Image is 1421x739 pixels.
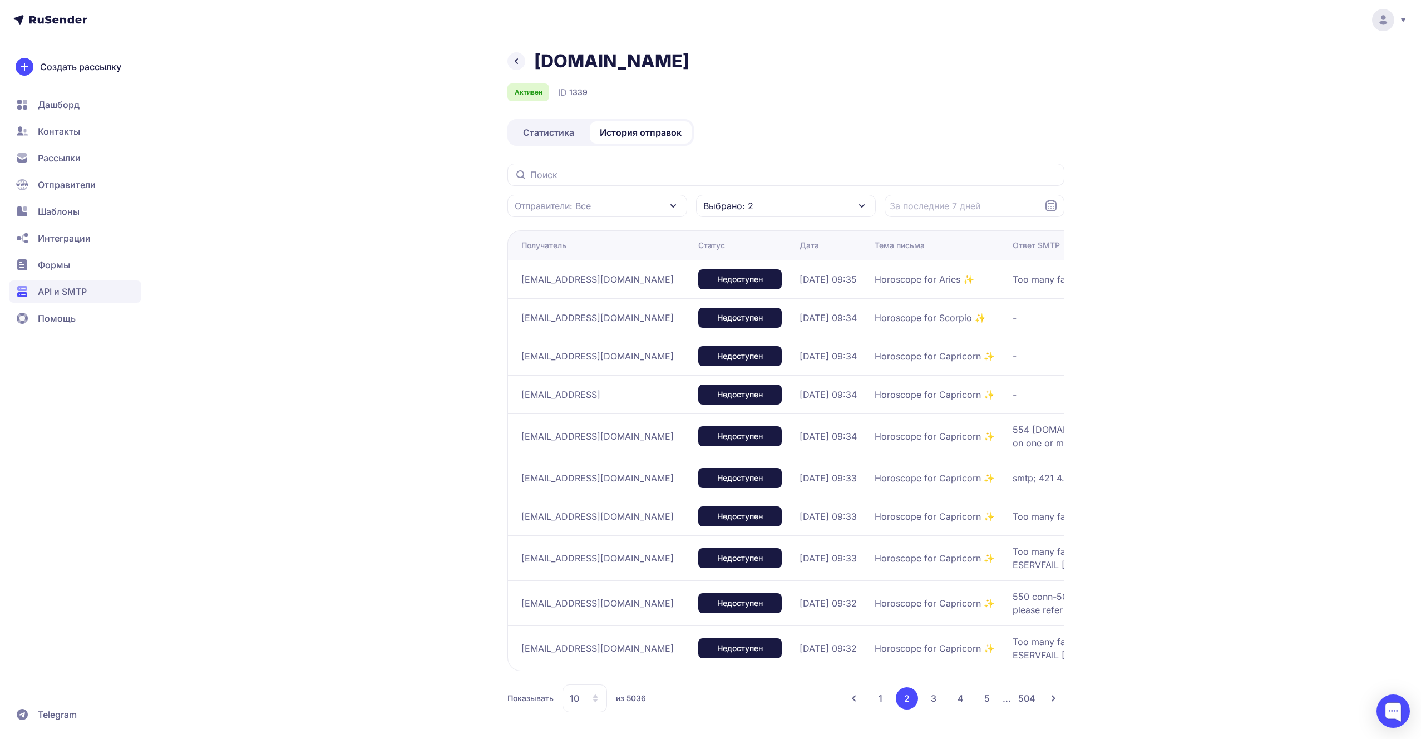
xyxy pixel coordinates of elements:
span: Too many failures (Tried all MXs) [1013,510,1291,523]
span: - [1013,388,1291,401]
span: [EMAIL_ADDRESS][DOMAIN_NAME] [521,273,674,286]
span: 550 conn-502: IP [TECHNICAL_ID] is listed on Cloudmark CSI - please refer to [URL][DOMAIN_NAME][T... [1013,590,1291,617]
span: Отправители [38,178,96,191]
span: [DATE] 09:32 [800,642,857,655]
span: Horoscope for Capricorn ✨ [875,642,995,655]
span: Формы [38,258,70,272]
span: Недоступен [717,643,763,654]
span: Недоступен [717,553,763,564]
span: Недоступен [717,389,763,400]
span: Horoscope for Capricorn ✨ [875,597,995,610]
span: Too many failures (DNS lookup failure: Error: queryMx ESERVFAIL [DOMAIN_NAME]) [1013,635,1291,662]
span: [DATE] 09:34 [800,430,857,443]
span: Интеграции [38,231,91,245]
h1: [DOMAIN_NAME] [534,50,689,72]
span: [EMAIL_ADDRESS][DOMAIN_NAME] [521,510,674,523]
span: - [1013,311,1291,324]
div: Статус [698,240,725,251]
span: Telegram [38,708,77,721]
a: Telegram [9,703,141,726]
span: [DATE] 09:32 [800,597,857,610]
input: Datepicker input [885,195,1064,217]
button: 5 [976,687,998,710]
span: Horoscope for Capricorn ✨ [875,430,995,443]
button: 3 [922,687,945,710]
span: 554 [DOMAIN_NAME] [DOMAIN_NAME] [TECHNICAL_ID] found on one or more DNSBLs, see [URL][DOMAIN_NAME] [1013,423,1291,450]
span: [DATE] 09:35 [800,273,857,286]
span: Рассылки [38,151,81,165]
input: Поиск [507,164,1064,186]
span: Horoscope for Scorpio ✨ [875,311,986,324]
span: Выбрано: 2 [703,199,753,213]
span: [EMAIL_ADDRESS][DOMAIN_NAME] [521,471,674,485]
div: Дата [800,240,819,251]
span: API и SMTP [38,285,87,298]
button: 1 [870,687,891,710]
span: - [1013,349,1291,363]
span: [DATE] 09:34 [800,311,857,324]
span: Отправители: Все [515,199,591,213]
span: Horoscope for Aries ✨ [875,273,974,286]
span: Помощь [38,312,76,325]
span: [DATE] 09:33 [800,471,857,485]
span: Недоступен [717,351,763,362]
span: Недоступен [717,472,763,484]
span: [DATE] 09:33 [800,510,857,523]
span: 10 [570,692,579,705]
button: 2 [896,687,918,710]
span: Шаблоны [38,205,80,218]
span: Horoscope for Capricorn ✨ [875,388,995,401]
span: Контакты [38,125,80,138]
a: История отправок [590,121,692,144]
a: Статистика [510,121,588,144]
div: ID [558,86,588,99]
span: Показывать [507,693,554,704]
span: Недоступен [717,431,763,442]
span: [EMAIL_ADDRESS][DOMAIN_NAME] [521,430,674,443]
span: Horoscope for Capricorn ✨ [875,510,995,523]
span: Статистика [523,126,574,139]
span: [EMAIL_ADDRESS][DOMAIN_NAME] [521,642,674,655]
span: Too many failures (DNS lookup failure: Error: queryMx ESERVFAIL [DOMAIN_NAME]) [1013,545,1291,572]
span: из 5036 [616,693,646,704]
span: Создать рассылку [40,60,121,73]
div: Получатель [521,240,566,251]
span: Horoscope for Capricorn ✨ [875,551,995,565]
div: Тема письма [875,240,925,251]
span: ... [1003,693,1011,704]
span: Активен [515,88,542,97]
div: Ответ SMTP [1013,240,1060,251]
span: [EMAIL_ADDRESS][DOMAIN_NAME] [521,349,674,363]
span: [EMAIL_ADDRESS][DOMAIN_NAME] [521,311,674,324]
span: [EMAIL_ADDRESS][DOMAIN_NAME] [521,551,674,565]
span: Дашборд [38,98,80,111]
span: [DATE] 09:34 [800,349,857,363]
span: История отправок [600,126,682,139]
button: 504 [1015,687,1038,710]
span: Недоступен [717,312,763,323]
span: 1339 [569,87,588,98]
span: Too many failures (Tried all MXs) [1013,273,1291,286]
span: Horoscope for Capricorn ✨ [875,349,995,363]
span: [EMAIL_ADDRESS] [521,388,600,401]
span: Недоступен [717,274,763,285]
span: Недоступен [717,598,763,609]
span: [DATE] 09:33 [800,551,857,565]
span: [EMAIL_ADDRESS][DOMAIN_NAME] [521,597,674,610]
span: Horoscope for Capricorn ✨ [875,471,995,485]
span: Недоступен [717,511,763,522]
span: smtp; 421 4.4.0 Unable to lookup DNS for [DOMAIN_NAME] [1013,471,1291,485]
span: [DATE] 09:34 [800,388,857,401]
button: 4 [949,687,971,710]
